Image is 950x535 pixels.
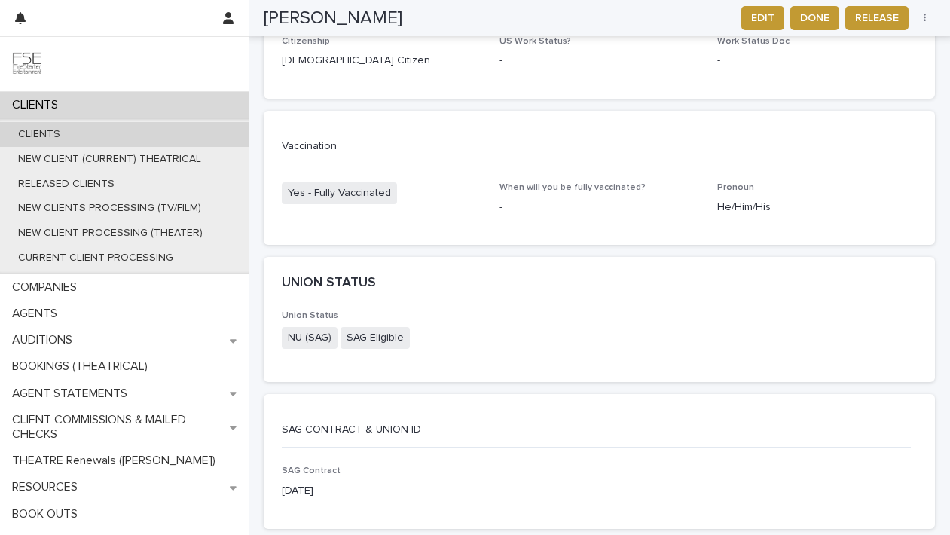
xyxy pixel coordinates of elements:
span: US Work Status? [499,37,571,46]
span: Pronoun [717,183,754,192]
p: COMPANIES [6,280,89,295]
span: Citizenship [282,37,330,46]
p: AUDITIONS [6,333,84,347]
p: He/Him/His [717,200,917,216]
p: BOOKINGS (THEATRICAL) [6,359,160,374]
img: 9JgRvJ3ETPGCJDhvPVA5 [12,49,42,79]
p: CLIENTS [6,98,70,112]
button: DONE [790,6,839,30]
p: THEATRE Renewals ([PERSON_NAME]) [6,454,228,468]
p: - [499,200,699,216]
p: AGENT STATEMENTS [6,387,139,401]
h2: [PERSON_NAME] [264,8,402,29]
span: Work Status Doc [717,37,790,46]
h2: UNION STATUS [282,275,376,292]
p: [DATE] [282,483,591,499]
span: DONE [800,11,829,26]
p: - [499,53,699,69]
p: [DEMOGRAPHIC_DATA] Citizen [282,53,481,69]
p: CURRENT CLIENT PROCESSING [6,252,185,264]
span: Union Status [282,311,338,320]
p: RELEASED CLIENTS [6,178,127,191]
span: When will you be fully vaccinated? [499,183,646,192]
p: NEW CLIENT PROCESSING (THEATER) [6,227,215,240]
span: SAG-Eligible [341,327,410,349]
p: NEW CLIENT (CURRENT) THEATRICAL [6,153,213,166]
p: NEW CLIENTS PROCESSING (TV/FILM) [6,202,213,215]
p: CLIENTS [6,128,72,141]
button: RELEASE [845,6,909,30]
p: AGENTS [6,307,69,321]
span: EDIT [751,11,774,26]
p: SAG CONTRACT & UNION ID [282,423,911,436]
button: EDIT [741,6,784,30]
span: RELEASE [855,11,899,26]
p: - [717,53,917,69]
span: Yes - Fully Vaccinated [282,182,397,204]
p: Vaccination [282,139,911,153]
p: CLIENT COMMISSIONS & MAILED CHECKS [6,413,230,442]
span: NU (SAG) [282,327,338,349]
span: SAG Contract [282,466,341,475]
p: RESOURCES [6,480,90,494]
p: BOOK OUTS [6,507,90,521]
